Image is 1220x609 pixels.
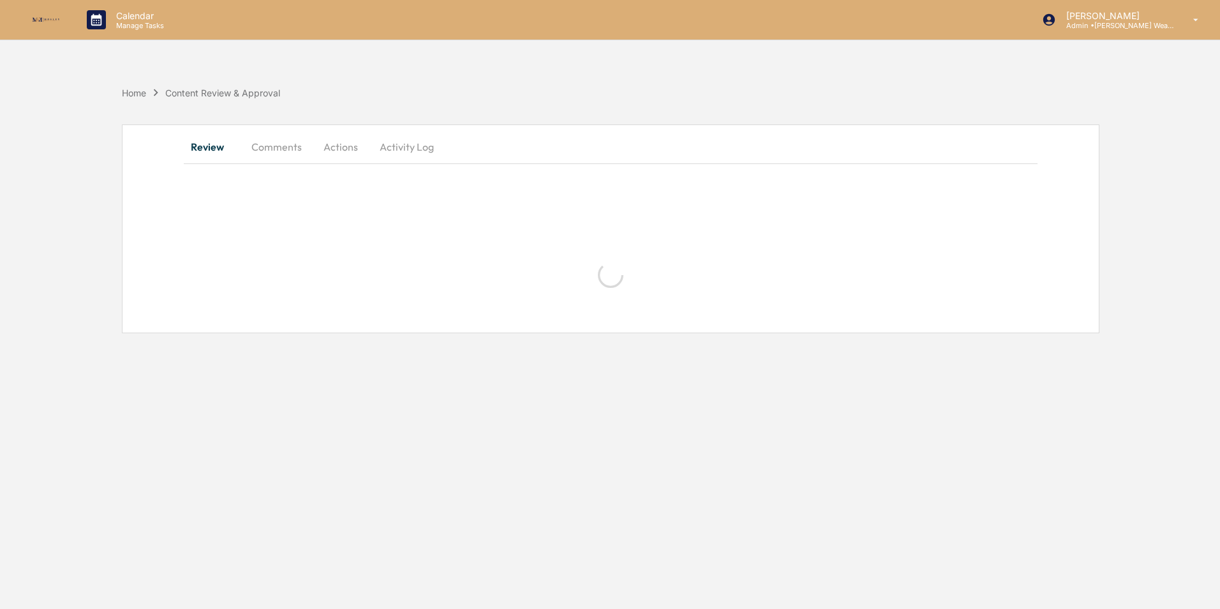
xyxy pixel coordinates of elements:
[165,87,280,98] div: Content Review & Approval
[184,132,241,162] button: Review
[1056,10,1175,21] p: [PERSON_NAME]
[369,132,444,162] button: Activity Log
[106,10,170,21] p: Calendar
[106,21,170,30] p: Manage Tasks
[184,132,1038,162] div: secondary tabs example
[241,132,312,162] button: Comments
[31,16,61,24] img: logo
[1056,21,1175,30] p: Admin • [PERSON_NAME] Wealth
[122,87,146,98] div: Home
[312,132,369,162] button: Actions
